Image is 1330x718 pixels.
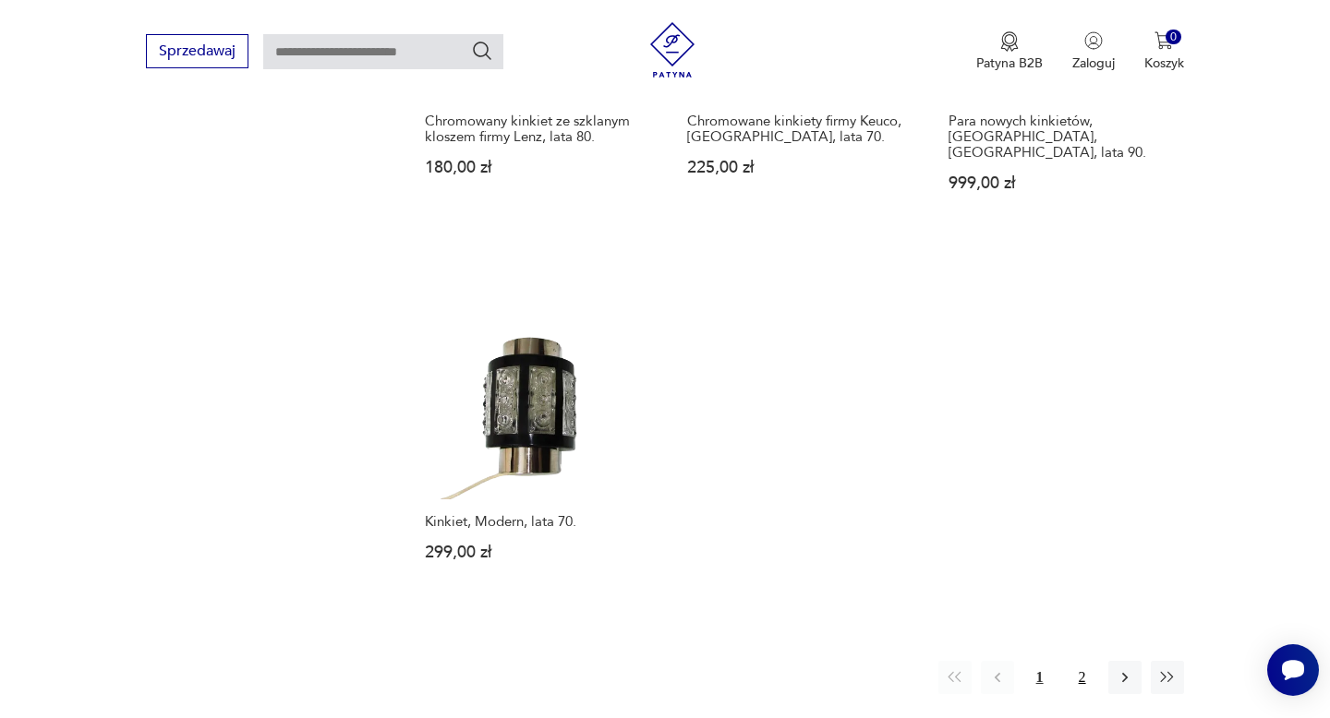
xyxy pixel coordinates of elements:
p: Patyna B2B [976,54,1043,72]
p: 299,00 zł [425,544,651,560]
h3: Para nowych kinkietów, [GEOGRAPHIC_DATA], [GEOGRAPHIC_DATA], lata 90. [949,114,1175,161]
button: Patyna B2B [976,31,1043,72]
p: 225,00 zł [687,160,913,175]
h3: Chromowany kinkiet ze szklanym kloszem firmy Lenz, lata 80. [425,114,651,145]
button: 0Koszyk [1144,31,1184,72]
h3: Kinkiet, Modern, lata 70. [425,514,651,530]
p: Zaloguj [1072,54,1115,72]
button: Zaloguj [1072,31,1115,72]
img: Patyna - sklep z meblami i dekoracjami vintage [645,22,700,78]
button: 1 [1023,661,1057,694]
img: Ikonka użytkownika [1084,31,1103,50]
h3: Chromowane kinkiety firmy Keuco, [GEOGRAPHIC_DATA], lata 70. [687,114,913,145]
a: Ikona medaluPatyna B2B [976,31,1043,72]
p: Koszyk [1144,54,1184,72]
img: Ikona koszyka [1155,31,1173,50]
button: Sprzedawaj [146,34,248,68]
a: Kinkiet, Modern, lata 70.Kinkiet, Modern, lata 70.299,00 zł [417,257,659,596]
p: 180,00 zł [425,160,651,175]
iframe: Smartsupp widget button [1267,644,1319,696]
div: 0 [1166,30,1181,45]
button: 2 [1066,661,1099,694]
p: 999,00 zł [949,175,1175,191]
img: Ikona medalu [1000,31,1019,52]
button: Szukaj [471,40,493,62]
a: Sprzedawaj [146,46,248,59]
